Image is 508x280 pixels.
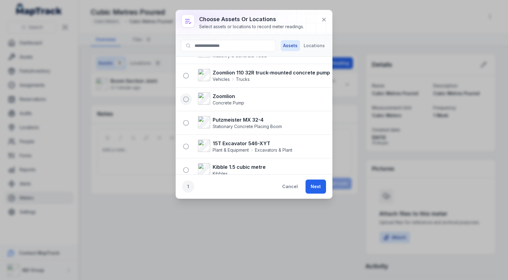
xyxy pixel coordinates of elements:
[213,124,282,129] span: Stationary Concrete Placing Boom
[213,171,228,176] span: Kibbles
[199,15,304,24] h3: Choose assets or locations
[213,140,292,147] strong: 15T Excavator 546-XYT
[213,147,249,153] span: Plant & Equipment
[182,180,194,193] div: 1
[213,93,244,100] strong: Zoomlion
[213,116,282,123] strong: Putzmeister MX 32-4
[213,69,330,76] strong: Zoomlion 110 32R truck-mounted concrete pump
[301,40,327,51] button: Locations
[281,40,300,51] button: Assets
[199,24,304,30] div: Select assets or locations to record meter readings.
[305,180,326,194] button: Next
[255,147,292,153] span: Excavators & Plant
[213,100,244,105] span: Concrete Pump
[236,76,250,82] span: Trucks
[213,76,230,82] span: Vehicles
[277,180,303,194] button: Cancel
[213,163,266,171] strong: Kibble 1.5 cubic metre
